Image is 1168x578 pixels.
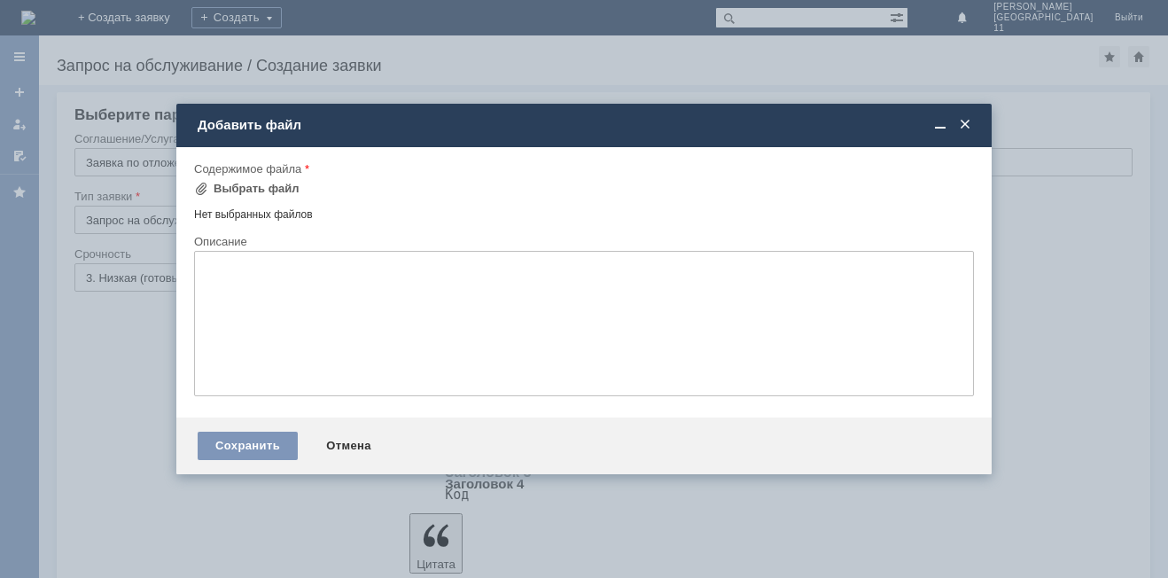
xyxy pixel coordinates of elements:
div: добрый день,прошу удалить отложенные [PERSON_NAME] [7,7,259,35]
div: Нет выбранных файлов [194,201,974,222]
div: Добавить файл [198,117,974,133]
span: Закрыть [956,117,974,133]
div: Содержимое файла [194,163,970,175]
span: Свернуть (Ctrl + M) [931,117,949,133]
div: Выбрать файл [214,182,300,196]
div: Описание [194,236,970,247]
